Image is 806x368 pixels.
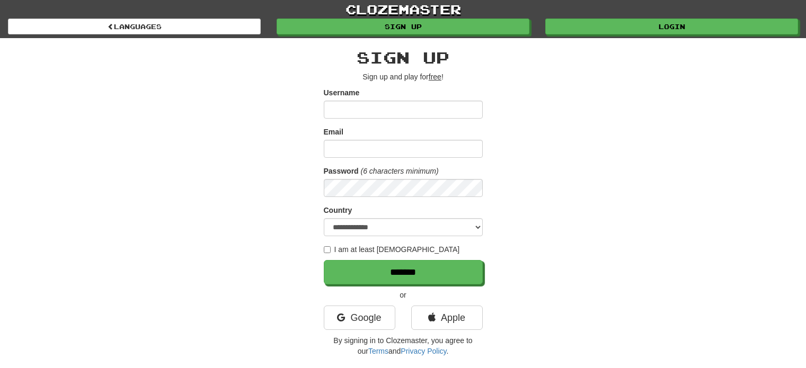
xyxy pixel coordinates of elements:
[324,87,360,98] label: Username
[401,347,446,355] a: Privacy Policy
[411,306,483,330] a: Apple
[277,19,529,34] a: Sign up
[8,19,261,34] a: Languages
[324,246,331,253] input: I am at least [DEMOGRAPHIC_DATA]
[324,166,359,176] label: Password
[324,335,483,356] p: By signing in to Clozemaster, you agree to our and .
[324,205,352,216] label: Country
[368,347,388,355] a: Terms
[324,290,483,300] p: or
[324,127,343,137] label: Email
[545,19,798,34] a: Login
[429,73,441,81] u: free
[324,71,483,82] p: Sign up and play for !
[324,49,483,66] h2: Sign up
[324,306,395,330] a: Google
[361,167,439,175] em: (6 characters minimum)
[324,244,460,255] label: I am at least [DEMOGRAPHIC_DATA]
